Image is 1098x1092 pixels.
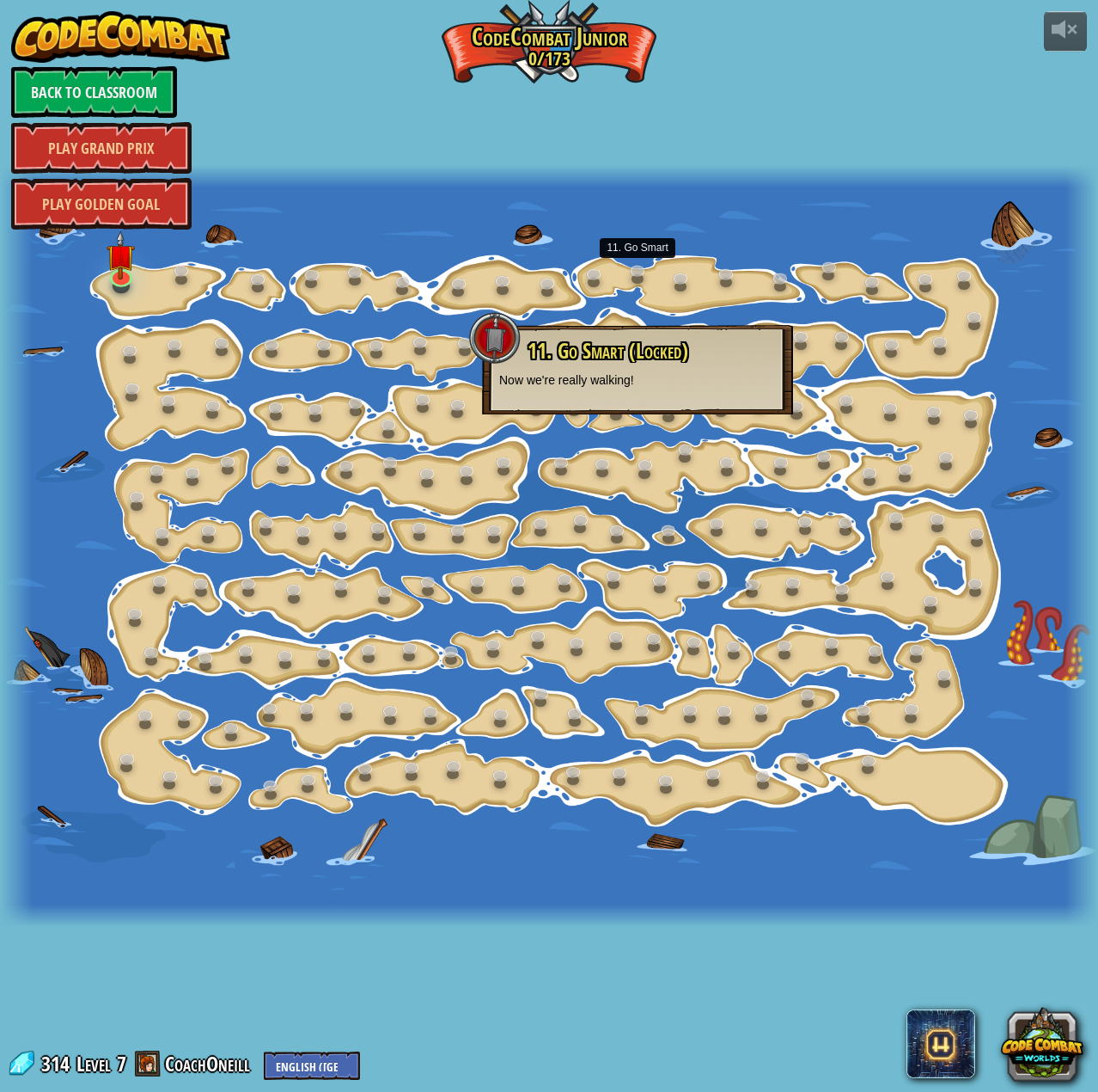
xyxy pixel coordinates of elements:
[165,1050,255,1077] a: CoachOneill
[76,1050,111,1078] span: Level
[41,1050,75,1077] span: 314
[499,371,776,389] p: Now we're really walking!
[528,336,688,365] span: 11. Go Smart (Locked)
[1044,11,1087,52] button: Adjust volume
[11,122,192,174] a: Play Grand Prix
[11,178,192,230] a: Play Golden Goal
[11,11,231,63] img: CodeCombat - Learn how to code by playing a game
[11,66,177,118] a: Back to Classroom
[117,1050,126,1077] span: 7
[107,230,136,279] img: level-banner-unstarted.png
